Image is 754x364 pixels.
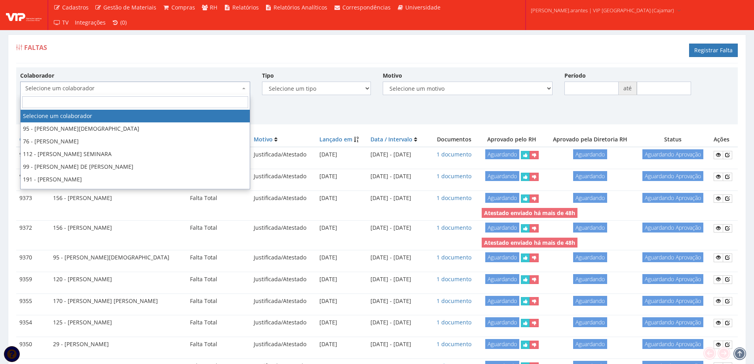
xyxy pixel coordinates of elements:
label: Período [564,72,586,80]
a: Registrar Falta [689,44,738,57]
a: TV [50,15,72,30]
span: Aguardando [573,149,607,159]
label: Tipo [262,72,274,80]
td: [DATE] [316,169,367,184]
span: RH [210,4,217,11]
span: Selecione um colaborador [20,82,250,95]
span: Aguardando Aprovação [642,149,703,159]
strong: Atestado enviado há mais de 48h [484,239,575,246]
td: Justificada/Atestado [251,337,316,352]
td: [DATE] [316,315,367,330]
a: Código [19,135,38,143]
span: Aguardando [573,296,607,306]
td: 9355 [16,293,50,309]
span: Gestão de Materiais [103,4,156,11]
a: (0) [109,15,130,30]
span: Aguardando [573,317,607,327]
td: Justificada/Atestado [251,191,316,206]
td: Justificada/Atestado [251,293,316,309]
th: Ações [710,132,738,147]
td: 29 - [PERSON_NAME] [50,337,187,352]
a: Data / Intervalo [370,135,412,143]
span: Aguardando [485,274,519,284]
span: Aguardando [485,252,519,262]
td: Falta Total [187,337,251,352]
span: Aguardando [573,274,607,284]
th: Status [635,132,710,147]
td: 9373 [16,191,50,206]
a: 1 documento [437,297,471,305]
a: Motivo [254,135,273,143]
span: Aguardando [485,317,519,327]
span: Universidade [405,4,441,11]
span: Aguardando Aprovação [642,252,703,262]
span: Aguardando Aprovação [642,223,703,233]
td: [DATE] [316,272,367,287]
span: Selecione um colaborador [25,84,240,92]
li: 126 - [PERSON_NAME] DO PRADO LUCINDO [21,186,250,198]
td: 125 - [PERSON_NAME] [50,315,187,330]
span: Compras [171,4,195,11]
td: Justificada/Atestado [251,147,316,162]
li: 95 - [PERSON_NAME][DEMOGRAPHIC_DATA] [21,122,250,135]
td: Justificada/Atestado [251,250,316,265]
td: Falta Total [187,220,251,235]
td: [DATE] [316,147,367,162]
span: Aguardando [485,171,519,181]
span: (0) [120,19,127,26]
span: Aguardando Aprovação [642,171,703,181]
td: [DATE] - [DATE] [367,147,430,162]
td: 120 - [PERSON_NAME] [50,272,187,287]
span: Aguardando Aprovação [642,339,703,349]
td: 9350 [16,337,50,352]
td: Justificada/Atestado [251,315,316,330]
img: logo [6,9,42,21]
a: 1 documento [437,151,471,158]
td: 9372 [16,220,50,235]
td: 9374 [16,169,50,184]
span: Aguardando [485,149,519,159]
span: Aguardando [573,193,607,203]
span: Aguardando Aprovação [642,317,703,327]
span: Correspondências [342,4,391,11]
td: 95 - [PERSON_NAME][DEMOGRAPHIC_DATA] [50,250,187,265]
td: [DATE] - [DATE] [367,337,430,352]
td: [DATE] [316,250,367,265]
a: 1 documento [437,224,471,231]
span: [PERSON_NAME].arantes | VIP [GEOGRAPHIC_DATA] (Cajamar) [531,6,674,14]
td: [DATE] [316,293,367,309]
td: Justificada/Atestado [251,169,316,184]
td: [DATE] - [DATE] [367,169,430,184]
span: Faltas [24,43,47,52]
td: [DATE] - [DATE] [367,220,430,235]
td: Justificada/Atestado [251,272,316,287]
a: Integrações [72,15,109,30]
td: Falta Total [187,272,251,287]
span: Aguardando Aprovação [642,274,703,284]
span: Aguardando [573,339,607,349]
td: 170 - [PERSON_NAME] [PERSON_NAME] [50,293,187,309]
td: Justificada/Atestado [251,220,316,235]
td: Falta Total [187,191,251,206]
td: Falta Total [187,250,251,265]
label: Motivo [383,72,402,80]
li: Selecione um colaborador [21,110,250,122]
td: [DATE] - [DATE] [367,250,430,265]
td: 156 - [PERSON_NAME] [50,220,187,235]
a: Lançado em [319,135,352,143]
td: [DATE] - [DATE] [367,293,430,309]
td: 156 - [PERSON_NAME] [50,191,187,206]
th: Aprovado pelo RH [479,132,545,147]
span: Integrações [75,19,106,26]
span: Aguardando [485,296,519,306]
th: Documentos [429,132,479,147]
li: 76 - [PERSON_NAME] [21,135,250,148]
a: 1 documento [437,253,471,261]
span: Aguardando [573,223,607,233]
span: Cadastros [62,4,89,11]
a: 1 documento [437,194,471,202]
td: Falta Total [187,315,251,330]
td: [DATE] [316,220,367,235]
span: Aguardando [573,171,607,181]
span: TV [62,19,68,26]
